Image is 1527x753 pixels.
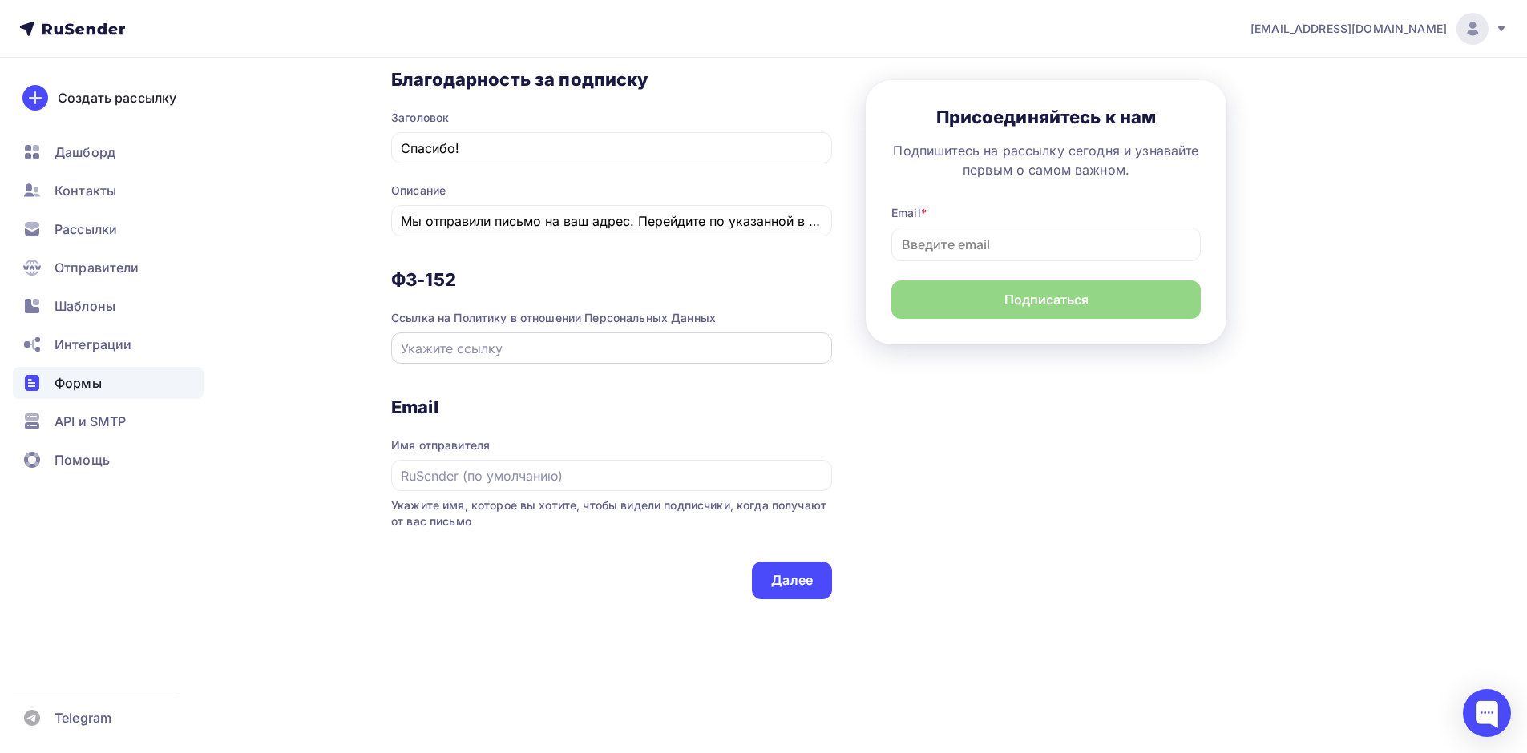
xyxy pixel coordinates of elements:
span: Контакты [55,181,116,200]
span: Рассылки [55,219,117,239]
span: Помощь [55,450,110,469]
a: Дашборд [13,136,204,168]
a: [EMAIL_ADDRESS][DOMAIN_NAME] [1250,13,1508,45]
button: Подписаться [891,280,1201,319]
a: Рассылки [13,213,204,245]
div: Подпишитесь на рассылку сегодня и узнавайте первым о самом важном. [891,141,1201,179]
a: Шаблоны [13,290,204,322]
input: RuSender (по умолчанию) [401,466,823,485]
input: Укажите ссылку [401,339,823,358]
span: Дашборд [55,143,115,162]
div: Ссылка на Политику в отношении Персональных Данных [391,310,832,326]
h3: Присоединяйтесь к нам [891,106,1201,128]
a: Формы [13,367,204,399]
div: Заголовок [391,110,832,126]
span: Интеграции [55,335,131,354]
div: Email [891,205,1201,221]
div: Создать рассылку [58,88,176,107]
span: Отправители [55,258,139,277]
h3: Email [391,396,832,418]
div: Описание [391,183,832,199]
h3: Благодарность за подписку [391,68,832,91]
div: Имя отправителя [391,437,832,453]
span: Шаблоны [55,296,115,316]
a: Отправители [13,252,204,284]
span: Telegram [55,708,111,727]
span: Укажите имя, которое вы хотите, чтобы видели подписчики, когда получают от вас письмо [391,497,832,530]
a: Контакты [13,175,204,207]
h3: ФЗ-152 [391,268,832,291]
span: Формы [55,373,102,393]
span: API и SMTP [55,412,126,431]
div: Далее [771,571,813,590]
span: [EMAIL_ADDRESS][DOMAIN_NAME] [1250,21,1447,37]
input: Введите email [891,228,1201,261]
